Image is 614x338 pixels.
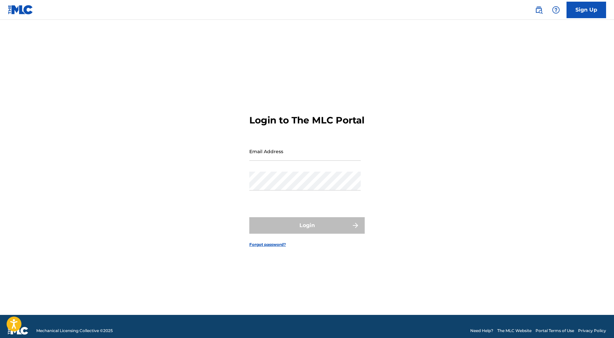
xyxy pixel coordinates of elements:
img: MLC Logo [8,5,33,15]
a: Forgot password? [249,242,286,248]
iframe: Chat Widget [581,306,614,338]
a: Privacy Policy [578,328,606,334]
span: Mechanical Licensing Collective © 2025 [36,328,113,334]
img: help [552,6,560,14]
img: logo [8,327,28,335]
a: Portal Terms of Use [536,328,574,334]
h3: Login to The MLC Portal [249,115,364,126]
a: The MLC Website [497,328,532,334]
a: Need Help? [470,328,493,334]
img: search [535,6,543,14]
a: Sign Up [567,2,606,18]
div: Help [549,3,563,17]
a: Public Search [532,3,545,17]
